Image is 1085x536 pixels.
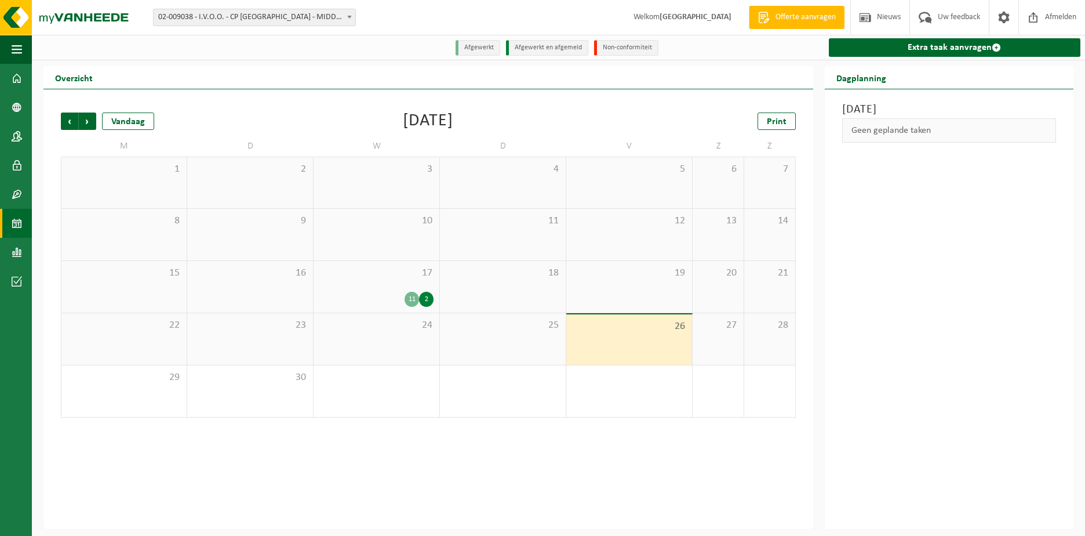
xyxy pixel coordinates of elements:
[446,267,560,280] span: 18
[506,40,588,56] li: Afgewerkt en afgemeld
[594,40,658,56] li: Non-conformiteit
[758,113,796,130] a: Print
[193,267,307,280] span: 16
[572,320,686,333] span: 26
[193,319,307,332] span: 23
[446,215,560,227] span: 11
[749,6,844,29] a: Offerte aanvragen
[67,319,181,332] span: 22
[61,136,187,157] td: M
[842,101,1056,118] h3: [DATE]
[193,215,307,227] span: 9
[67,163,181,176] span: 1
[750,319,789,332] span: 28
[773,12,839,23] span: Offerte aanvragen
[572,215,686,227] span: 12
[698,215,738,227] span: 13
[67,371,181,384] span: 29
[698,267,738,280] span: 20
[660,13,731,21] strong: [GEOGRAPHIC_DATA]
[767,117,787,126] span: Print
[572,267,686,280] span: 19
[154,9,355,26] span: 02-009038 - I.V.O.O. - CP MIDDELKERKE - MIDDELKERKE
[319,215,434,227] span: 10
[153,9,356,26] span: 02-009038 - I.V.O.O. - CP MIDDELKERKE - MIDDELKERKE
[829,38,1080,57] a: Extra taak aanvragen
[419,292,434,307] div: 2
[842,118,1056,143] div: Geen geplande taken
[456,40,500,56] li: Afgewerkt
[572,163,686,176] span: 5
[566,136,693,157] td: V
[744,136,796,157] td: Z
[440,136,566,157] td: D
[319,267,434,280] span: 17
[314,136,440,157] td: W
[698,319,738,332] span: 27
[446,163,560,176] span: 4
[61,113,78,130] span: Vorige
[67,267,181,280] span: 15
[405,292,419,307] div: 11
[67,215,181,227] span: 8
[750,163,789,176] span: 7
[693,136,744,157] td: Z
[193,163,307,176] span: 2
[102,113,154,130] div: Vandaag
[750,267,789,280] span: 21
[750,215,789,227] span: 14
[187,136,314,157] td: D
[403,113,453,130] div: [DATE]
[193,371,307,384] span: 30
[825,66,898,89] h2: Dagplanning
[43,66,104,89] h2: Overzicht
[79,113,96,130] span: Volgende
[446,319,560,332] span: 25
[698,163,738,176] span: 6
[319,163,434,176] span: 3
[319,319,434,332] span: 24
